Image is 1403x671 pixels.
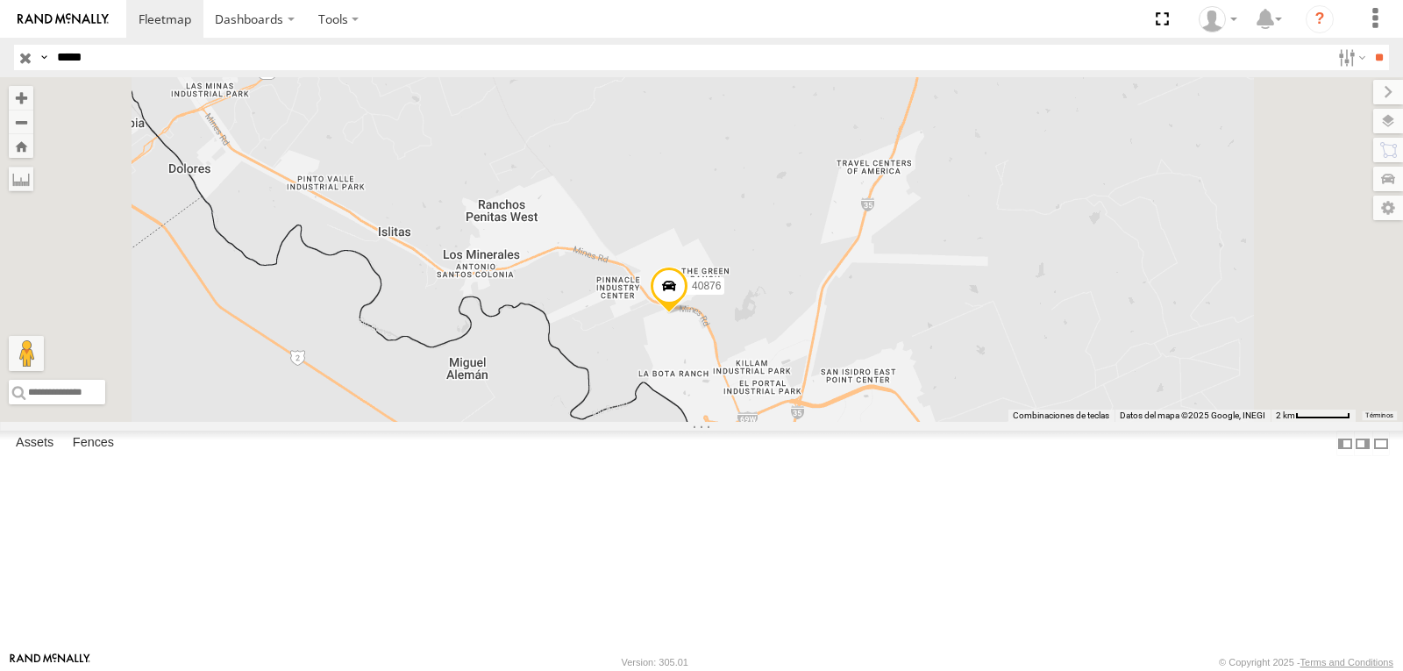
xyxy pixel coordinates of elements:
span: 2 km [1276,410,1295,420]
label: Search Query [37,45,51,70]
button: Zoom Home [9,134,33,158]
div: © Copyright 2025 - [1219,657,1393,667]
a: Terms and Conditions [1300,657,1393,667]
i: ? [1306,5,1334,33]
label: Assets [7,432,62,456]
label: Measure [9,167,33,191]
button: Zoom in [9,86,33,110]
label: Search Filter Options [1331,45,1369,70]
span: 40876 [692,279,721,291]
label: Dock Summary Table to the Right [1354,431,1371,456]
button: Zoom out [9,110,33,134]
label: Hide Summary Table [1372,431,1390,456]
button: Escala del mapa: 2 km por 59 píxeles [1271,410,1356,422]
button: Combinaciones de teclas [1013,410,1109,422]
img: rand-logo.svg [18,13,109,25]
label: Map Settings [1373,196,1403,220]
div: Version: 305.01 [622,657,688,667]
span: Datos del mapa ©2025 Google, INEGI [1120,410,1265,420]
a: Términos [1365,412,1393,419]
button: Arrastra al hombrecito al mapa para abrir Street View [9,336,44,371]
label: Dock Summary Table to the Left [1336,431,1354,456]
div: Miguel Cantu [1193,6,1243,32]
label: Fences [64,432,123,456]
a: Visit our Website [10,653,90,671]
